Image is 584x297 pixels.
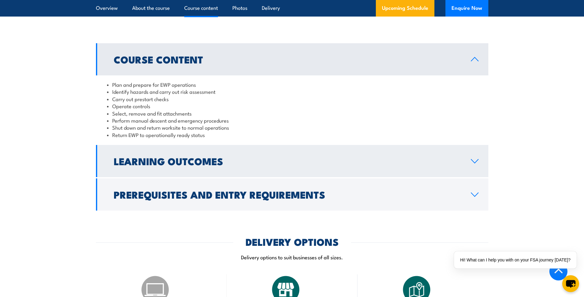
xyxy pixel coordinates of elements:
[107,102,477,109] li: Operate controls
[96,178,488,211] a: Prerequisites and Entry Requirements
[107,81,477,88] li: Plan and prepare for EWP operations
[107,117,477,124] li: Perform manual descent and emergency procedures
[562,275,579,292] button: chat-button
[114,55,461,63] h2: Course Content
[114,190,461,199] h2: Prerequisites and Entry Requirements
[246,237,339,246] h2: DELIVERY OPTIONS
[114,157,461,165] h2: Learning Outcomes
[107,131,477,138] li: Return EWP to operationally ready status
[107,110,477,117] li: Select, remove and fit attachments
[107,124,477,131] li: Shut down and return worksite to normal operations
[96,253,488,261] p: Delivery options to suit businesses of all sizes.
[107,95,477,102] li: Carry out prestart checks
[96,145,488,177] a: Learning Outcomes
[96,43,488,75] a: Course Content
[107,88,477,95] li: Identify hazards and carry out risk assessment
[454,251,577,268] div: Hi! What can I help you with on your FSA journey [DATE]?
